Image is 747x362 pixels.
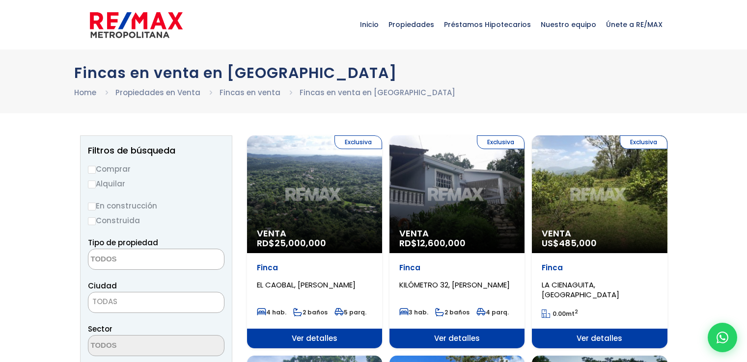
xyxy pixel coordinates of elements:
[257,280,356,290] span: EL CAOBAL, [PERSON_NAME]
[536,10,601,39] span: Nuestro equipo
[399,280,510,290] span: KILÓMETRO 32, [PERSON_NAME]
[115,87,200,98] a: Propiedades en Venta
[559,237,597,249] span: 485,000
[553,310,566,318] span: 0.00
[88,146,224,155] h2: Filtros de búsqueda
[88,336,184,357] textarea: Search
[542,310,578,318] span: mt
[542,237,597,249] span: US$
[334,308,366,316] span: 5 parq.
[90,10,183,40] img: remax-metropolitana-logo
[257,229,372,238] span: Venta
[88,324,112,334] span: Sector
[542,263,657,273] p: Finca
[575,308,578,315] sup: 2
[399,229,515,238] span: Venta
[88,292,224,313] span: TODAS
[88,203,96,210] input: En construcción
[88,214,224,227] label: Construida
[532,135,667,348] a: Exclusiva Venta US$485,000 Finca LA CIENAGUITA, [GEOGRAPHIC_DATA] 0.00mt2 Ver detalles
[88,163,224,175] label: Comprar
[92,296,117,307] span: TODAS
[477,135,525,149] span: Exclusiva
[601,10,667,39] span: Únete a RE/MAX
[88,217,96,225] input: Construida
[389,329,525,348] span: Ver detalles
[257,263,372,273] p: Finca
[620,135,667,149] span: Exclusiva
[355,10,384,39] span: Inicio
[74,64,673,81] h1: Fincas en venta en [GEOGRAPHIC_DATA]
[88,200,224,212] label: En construcción
[275,237,326,249] span: 25,000,000
[88,166,96,174] input: Comprar
[88,237,158,248] span: Tipo de propiedad
[220,87,280,98] a: Fincas en venta
[399,263,515,273] p: Finca
[88,178,224,190] label: Alquilar
[389,135,525,348] a: Exclusiva Venta RD$12,600,000 Finca KILÓMETRO 32, [PERSON_NAME] 3 hab. 2 baños 4 parq. Ver detalles
[88,295,224,309] span: TODAS
[247,329,382,348] span: Ver detalles
[399,237,466,249] span: RD$
[532,329,667,348] span: Ver detalles
[435,308,470,316] span: 2 baños
[399,308,428,316] span: 3 hab.
[476,308,509,316] span: 4 parq.
[334,135,382,149] span: Exclusiva
[417,237,466,249] span: 12,600,000
[74,87,96,98] a: Home
[542,280,619,300] span: LA CIENAGUITA, [GEOGRAPHIC_DATA]
[300,86,455,99] li: Fincas en venta en [GEOGRAPHIC_DATA]
[257,308,286,316] span: 4 hab.
[293,308,328,316] span: 2 baños
[439,10,536,39] span: Préstamos Hipotecarios
[88,181,96,188] input: Alquilar
[384,10,439,39] span: Propiedades
[542,229,657,238] span: Venta
[88,249,184,270] textarea: Search
[88,281,117,291] span: Ciudad
[257,237,326,249] span: RD$
[247,135,382,348] a: Exclusiva Venta RD$25,000,000 Finca EL CAOBAL, [PERSON_NAME] 4 hab. 2 baños 5 parq. Ver detalles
